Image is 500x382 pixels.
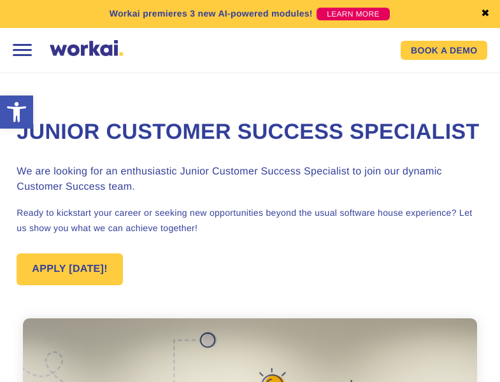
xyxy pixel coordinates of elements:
[17,205,483,236] p: Ready to kickstart your career or seeking new opportunities beyond the usual software house exper...
[17,253,123,285] a: APPLY [DATE]!
[317,8,390,20] a: LEARN MORE
[481,9,490,19] a: ✖
[401,41,487,60] a: BOOK A DEMO
[17,118,483,147] h1: Junior Customer Success Specialist
[17,164,483,195] h3: We are looking for an enthusiastic Junior Customer Success Specialist to join our dynamic Custome...
[110,7,313,20] p: Workai premieres 3 new AI-powered modules!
